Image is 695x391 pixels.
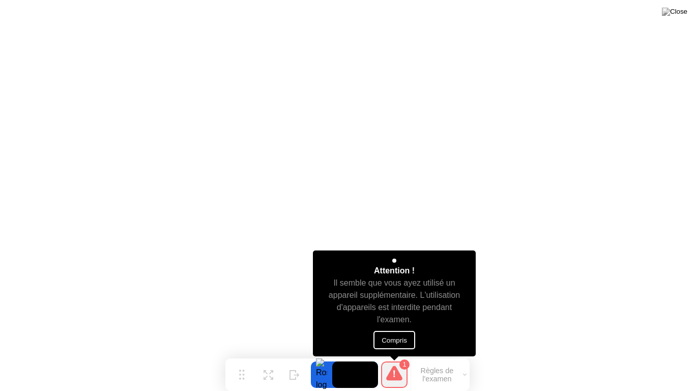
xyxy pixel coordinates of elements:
div: Il semble que vous ayez utilisé un appareil supplémentaire. L'utilisation d'appareils est interdi... [322,277,467,326]
button: Règles de l'examen [411,366,470,383]
img: Close [662,8,687,16]
div: 1 [399,359,410,370]
button: Compris [373,331,415,349]
div: Attention ! [374,265,415,277]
